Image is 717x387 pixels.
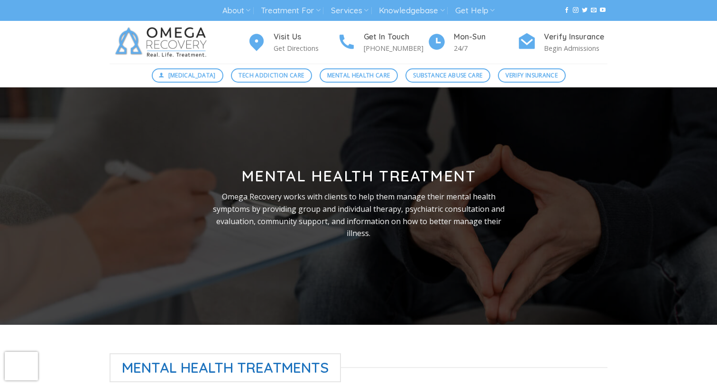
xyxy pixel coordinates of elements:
p: 24/7 [454,43,517,54]
span: [MEDICAL_DATA] [168,71,216,80]
span: Tech Addiction Care [239,71,304,80]
a: Verify Insurance Begin Admissions [517,31,607,54]
p: [PHONE_NUMBER] [364,43,427,54]
a: About [222,2,250,19]
a: Substance Abuse Care [405,68,490,83]
a: Verify Insurance [498,68,566,83]
a: Get Help [455,2,495,19]
a: [MEDICAL_DATA] [152,68,224,83]
span: Verify Insurance [506,71,558,80]
span: Substance Abuse Care [413,71,482,80]
a: Mental Health Care [320,68,398,83]
a: Follow on Twitter [582,7,588,14]
a: Get In Touch [PHONE_NUMBER] [337,31,427,54]
span: Mental Health Care [327,71,390,80]
h4: Verify Insurance [544,31,607,43]
img: Omega Recovery [110,21,216,64]
h4: Mon-Sun [454,31,517,43]
h4: Visit Us [274,31,337,43]
span: Mental Health Treatments [110,353,341,382]
strong: Mental Health Treatment [241,166,476,185]
a: Treatment For [261,2,320,19]
p: Get Directions [274,43,337,54]
a: Follow on Instagram [573,7,579,14]
h4: Get In Touch [364,31,427,43]
a: Services [331,2,368,19]
p: Omega Recovery works with clients to help them manage their mental health symptoms by providing g... [205,191,512,239]
iframe: reCAPTCHA [5,352,38,380]
a: Tech Addiction Care [231,68,312,83]
a: Visit Us Get Directions [247,31,337,54]
a: Send us an email [591,7,597,14]
a: Follow on YouTube [600,7,606,14]
a: Follow on Facebook [564,7,570,14]
p: Begin Admissions [544,43,607,54]
a: Knowledgebase [379,2,444,19]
